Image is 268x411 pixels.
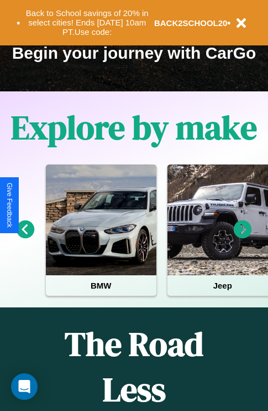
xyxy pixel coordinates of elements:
b: BACK2SCHOOL20 [154,18,228,28]
h1: Explore by make [11,105,257,150]
div: Give Feedback [6,183,13,228]
h4: BMW [46,275,156,296]
div: Open Intercom Messenger [11,373,38,400]
button: Back to School savings of 20% in select cities! Ends [DATE] 10am PT.Use code: [20,6,154,40]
